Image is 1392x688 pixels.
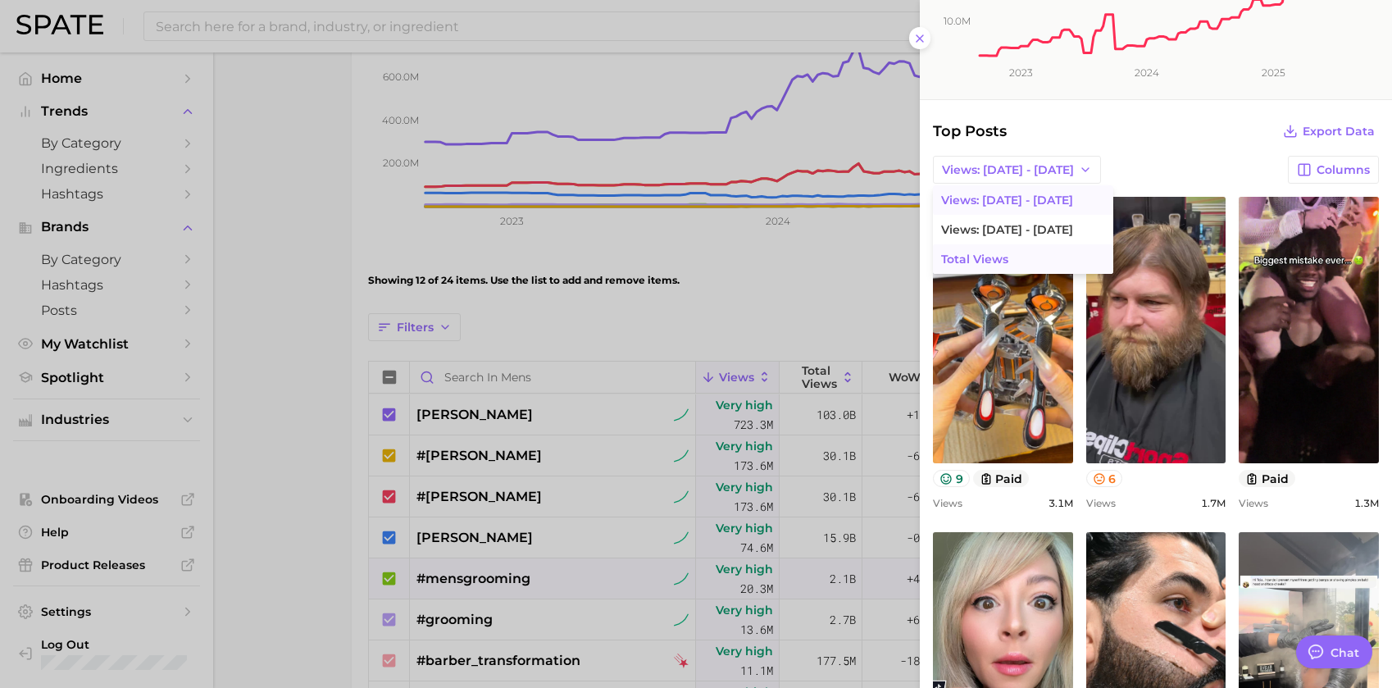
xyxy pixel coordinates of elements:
[933,120,1007,143] span: Top Posts
[933,470,970,487] button: 9
[1239,470,1295,487] button: paid
[1279,120,1379,143] button: Export Data
[941,253,1008,267] span: Total Views
[1009,66,1033,79] tspan: 2023
[1135,66,1159,79] tspan: 2024
[1288,156,1379,184] button: Columns
[944,15,971,27] tspan: 10.0m
[933,497,962,509] span: Views
[1201,497,1226,509] span: 1.7m
[1354,497,1379,509] span: 1.3m
[941,194,1073,207] span: Views: [DATE] - [DATE]
[1317,163,1370,177] span: Columns
[1303,125,1375,139] span: Export Data
[1262,66,1285,79] tspan: 2025
[1239,497,1268,509] span: Views
[1049,497,1073,509] span: 3.1m
[1086,497,1116,509] span: Views
[973,470,1030,487] button: paid
[1086,470,1123,487] button: 6
[941,223,1073,237] span: Views: [DATE] - [DATE]
[933,156,1101,184] button: Views: [DATE] - [DATE]
[942,163,1074,177] span: Views: [DATE] - [DATE]
[933,185,1113,274] ul: Views: [DATE] - [DATE]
